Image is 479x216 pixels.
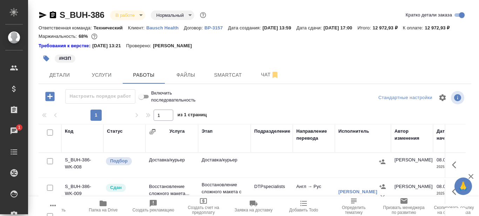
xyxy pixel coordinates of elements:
[28,196,78,216] button: Пересчитать
[133,208,174,212] span: Создать рекламацию
[78,196,128,216] button: Папка на Drive
[437,128,465,142] div: Дата начала
[254,128,290,135] div: Подразделение
[437,163,465,170] p: 2025
[146,25,184,30] a: Bausch Health
[202,181,247,202] p: Восстановление сложного макета с част...
[433,205,475,215] span: Скопировать ссылку на оценку заказа
[61,153,103,177] td: S_BUH-386-WK-008
[110,184,122,191] p: Сдан
[65,128,73,135] div: Код
[39,51,54,66] button: Добавить тэг
[377,192,388,202] button: Удалить
[202,128,212,135] div: Этап
[114,12,137,18] button: В работе
[61,180,103,204] td: S_BUH-386-WK-009
[128,196,178,216] button: Создать рекламацию
[357,25,372,30] p: Итого:
[40,89,60,104] button: Добавить работу
[377,92,434,103] div: split button
[448,183,465,200] button: Здесь прячутся важные кнопки
[204,25,228,30] a: ВР-3157
[338,128,369,135] div: Исполнитель
[263,25,297,30] p: [DATE] 13:59
[39,11,47,19] button: Скопировать ссылку для ЯМессенджера
[41,208,66,212] span: Пересчитать
[429,196,479,216] button: Скопировать ссылку на оценку заказа
[154,12,186,18] button: Нормальный
[149,128,156,135] button: Сгруппировать
[406,12,452,19] span: Кратко детали заказа
[338,189,377,194] a: [PERSON_NAME]
[43,71,76,79] span: Детали
[59,55,71,62] p: #НЗП
[373,25,403,30] p: 12 972,93 ₽
[451,91,466,104] span: Посмотреть информацию
[448,156,465,173] button: Здесь прячутся важные кнопки
[377,181,388,192] button: Назначить
[39,42,92,49] div: Нажми, чтобы открыть папку с инструкцией
[228,25,262,30] p: Дата создания:
[437,190,465,197] p: 2025
[434,89,451,106] span: Настроить таблицу
[151,90,196,104] span: Включить последовательность
[105,183,142,193] div: Менеджер проверил работу исполнителя, передает ее на следующий этап
[146,180,198,204] td: Восстановление сложного макета...
[202,156,247,163] p: Доставка/курьер
[457,179,469,194] span: 🙏
[296,25,323,30] p: Дата сдачи:
[107,128,123,135] div: Статус
[437,157,450,162] p: 08.09,
[329,196,379,216] button: Определить тематику
[39,34,79,39] p: Маржинальность:
[289,208,318,212] span: Добавить Todo
[94,25,128,30] p: Технический
[153,42,197,49] p: [PERSON_NAME]
[90,32,99,41] button: 3439.48 RUB;
[377,156,387,167] button: Назначить
[391,180,433,204] td: [PERSON_NAME]
[184,25,204,30] p: Договор:
[391,153,433,177] td: [PERSON_NAME]
[229,196,279,216] button: Заявка на доставку
[177,111,207,121] span: из 1 страниц
[454,177,472,195] button: 🙏
[169,128,184,135] div: Услуга
[127,71,161,79] span: Работы
[383,205,425,215] span: Призвать менеджера по развитию
[394,128,430,142] div: Автор изменения
[60,10,104,20] a: S_BUH-386
[324,25,358,30] p: [DATE] 17:00
[92,42,126,49] p: [DATE] 13:21
[110,158,128,165] p: Подбор
[333,205,375,215] span: Определить тематику
[39,25,94,30] p: Ответственная команда:
[271,71,279,79] svg: Отписаться
[54,55,76,61] span: НЗП
[126,42,153,49] p: Проверено:
[2,122,26,140] a: 1
[178,196,229,216] button: Создать счет на предоплату
[235,208,272,212] span: Заявка на доставку
[183,205,224,215] span: Создать счет на предоплату
[110,11,145,20] div: В работе
[198,11,208,20] button: Доп статусы указывают на важность/срочность заказа
[296,128,331,142] div: Направление перевода
[39,42,92,49] a: Требования к верстке:
[211,71,245,79] span: Smartcat
[278,196,329,216] button: Добавить Todo
[151,11,194,20] div: В работе
[403,25,425,30] p: К оплате:
[169,71,203,79] span: Файлы
[253,70,287,79] span: Чат
[379,196,429,216] button: Призвать менеджера по развитию
[146,153,198,177] td: Доставка/курьер
[437,184,450,189] p: 08.09,
[105,156,142,166] div: Можно подбирать исполнителей
[89,208,117,212] span: Папка на Drive
[425,25,455,30] p: 12 972,93 ₽
[14,124,25,131] span: 1
[79,34,89,39] p: 68%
